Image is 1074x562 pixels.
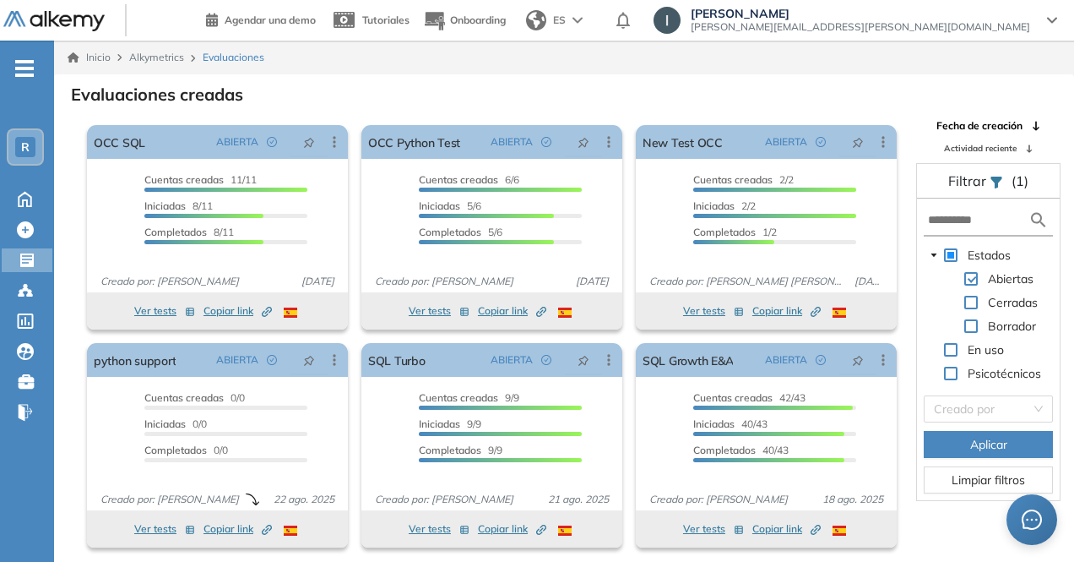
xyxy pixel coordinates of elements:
span: 1/2 [693,226,777,238]
span: Completados [419,226,481,238]
button: pushpin [839,128,876,156]
img: ESP [833,526,846,536]
span: Copiar link [203,303,272,319]
span: Copiar link [478,521,546,537]
button: Copiar link [203,301,272,321]
span: 0/0 [144,391,245,404]
span: pushpin [852,353,864,367]
span: Evaluaciones [203,50,264,65]
span: [PERSON_NAME][EMAIL_ADDRESS][PERSON_NAME][DOMAIN_NAME] [691,20,1030,34]
span: Completados [693,226,756,238]
button: Ver tests [409,519,469,539]
span: Estados [968,248,1011,263]
span: 9/9 [419,417,481,430]
button: pushpin [839,346,876,374]
button: pushpin [565,346,602,374]
span: Agendar una demo [225,14,316,26]
img: ESP [833,308,846,318]
span: check-circle [267,137,277,147]
span: 22 ago. 2025 [267,492,341,507]
span: Iniciadas [419,417,460,430]
span: Creado por: [PERSON_NAME] [643,492,795,507]
span: Copiar link [752,303,821,319]
span: ABIERTA [765,134,807,150]
span: Alkymetrics [129,51,184,63]
span: check-circle [267,355,277,365]
span: Iniciadas [693,417,735,430]
span: Creado por: [PERSON_NAME] [368,492,520,507]
button: Copiar link [752,301,821,321]
span: Cuentas creadas [144,391,224,404]
button: Copiar link [478,301,546,321]
button: Onboarding [423,3,506,39]
button: pushpin [290,128,328,156]
span: [DATE] [569,274,616,289]
span: check-circle [816,137,826,147]
img: world [526,10,546,30]
span: (1) [1012,171,1028,191]
span: 0/0 [144,444,228,456]
span: check-circle [816,355,826,365]
span: caret-down [930,251,938,259]
span: check-circle [541,137,551,147]
a: python support [94,343,176,377]
h3: Evaluaciones creadas [71,85,243,105]
span: ABIERTA [216,352,258,368]
button: Ver tests [134,519,195,539]
span: ABIERTA [765,352,807,368]
span: En uso [968,342,1004,357]
a: OCC Python Test [368,125,460,159]
span: R [21,140,30,154]
span: 5/6 [419,226,502,238]
button: Copiar link [752,519,821,539]
span: 40/43 [693,444,789,456]
i: - [15,67,34,70]
span: Completados [144,444,207,456]
img: ESP [284,526,297,536]
img: Logo [3,11,105,32]
span: Completados [693,444,756,456]
span: 2/2 [693,199,756,212]
span: 18 ago. 2025 [816,492,890,507]
span: Tutoriales [362,14,410,26]
img: ESP [558,308,572,318]
button: pushpin [565,128,602,156]
span: Cuentas creadas [693,173,773,186]
span: Aplicar [970,435,1007,454]
span: 42/43 [693,391,805,404]
img: search icon [1028,210,1049,231]
span: 21 ago. 2025 [541,492,616,507]
span: Cerradas [988,295,1038,310]
span: En uso [964,340,1007,360]
span: ABIERTA [216,134,258,150]
span: ABIERTA [491,352,533,368]
a: SQL Turbo [368,343,426,377]
span: Completados [419,444,481,456]
span: Iniciadas [144,199,186,212]
a: Agendar una demo [206,8,316,29]
span: 2/2 [693,173,794,186]
span: Cuentas creadas [693,391,773,404]
span: [PERSON_NAME] [691,7,1030,20]
span: 8/11 [144,226,234,238]
span: Limpiar filtros [952,471,1025,489]
button: Ver tests [683,519,744,539]
img: ESP [284,308,297,318]
span: Actividad reciente [944,142,1017,155]
span: message [1022,510,1042,530]
span: Creado por: [PERSON_NAME] [368,274,520,289]
span: Creado por: [PERSON_NAME] [PERSON_NAME] [643,274,848,289]
img: ESP [558,526,572,536]
span: check-circle [541,355,551,365]
span: Iniciadas [693,199,735,212]
span: Psicotécnicos [964,363,1044,384]
span: Copiar link [203,521,272,537]
span: Creado por: [PERSON_NAME] [94,492,246,507]
span: 9/9 [419,444,502,456]
span: Fecha de creación [936,118,1022,134]
span: 6/6 [419,173,519,186]
span: 9/9 [419,391,519,404]
span: Psicotécnicos [968,366,1041,381]
span: 5/6 [419,199,481,212]
span: 40/43 [693,417,768,430]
